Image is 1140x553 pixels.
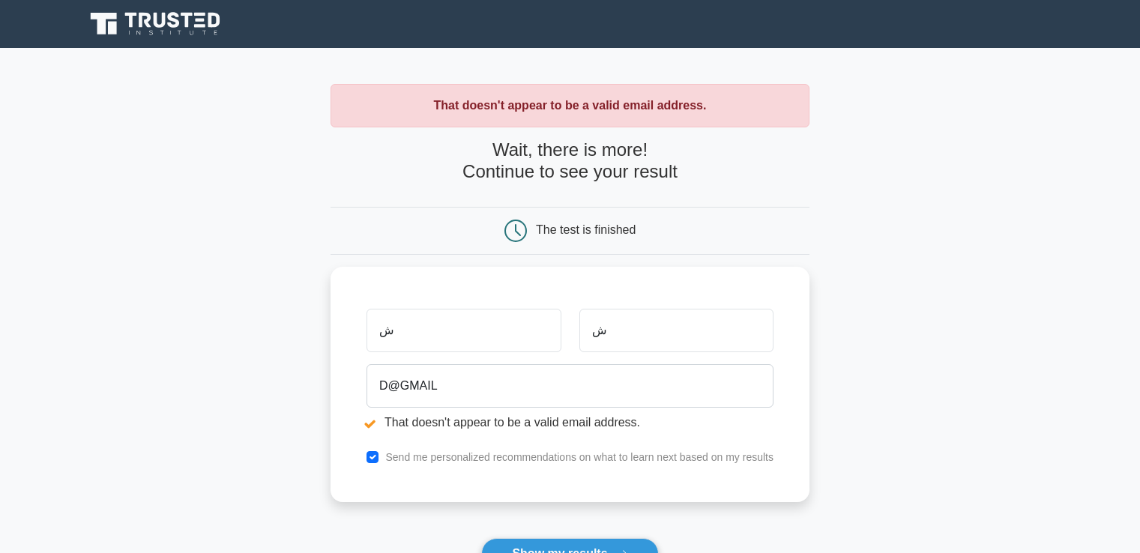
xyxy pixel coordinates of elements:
[434,99,707,112] strong: That doesn't appear to be a valid email address.
[331,139,809,183] h4: Wait, there is more! Continue to see your result
[579,309,773,352] input: Last name
[367,309,561,352] input: First name
[536,223,636,236] div: The test is finished
[367,364,773,408] input: Email
[385,451,773,463] label: Send me personalized recommendations on what to learn next based on my results
[367,414,773,432] li: That doesn't appear to be a valid email address.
